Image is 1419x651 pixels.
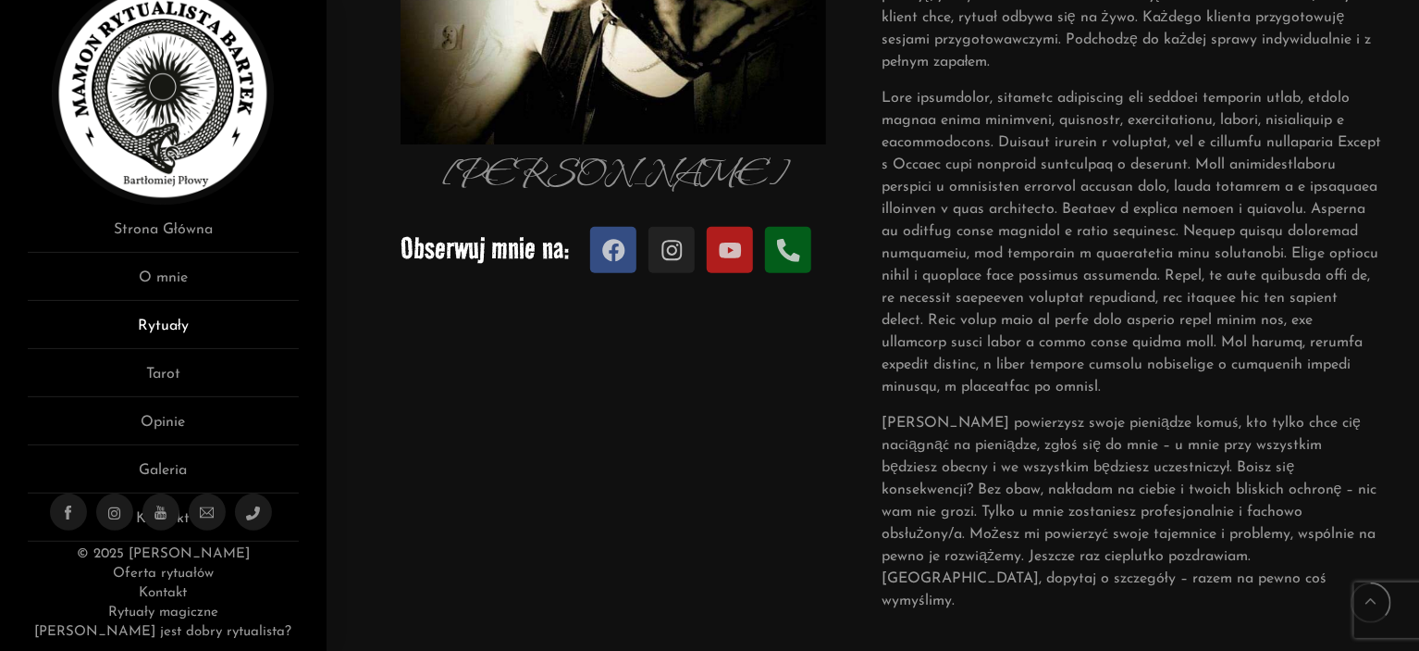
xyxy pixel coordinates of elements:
a: [PERSON_NAME] jest dobry rytualista? [34,625,291,639]
a: Rytuały magiczne [108,606,217,620]
a: Strona Główna [28,219,299,253]
a: Kontakt [139,586,187,600]
p: [PERSON_NAME] [364,144,864,207]
a: Galeria [28,459,299,494]
a: O mnie [28,267,299,301]
a: Opinie [28,411,299,445]
p: Lore ipsumdolor, sitametc adipiscing eli seddoei temporin utlab, etdolo magnaa enima minimveni, q... [882,87,1382,398]
p: Obserwuj mnie na: [401,221,825,275]
a: Tarot [28,363,299,397]
p: [PERSON_NAME] powierzysz swoje pieniądze komuś, kto tylko chce cię naciągnąć na pieniądze, zgłoś ... [882,412,1382,612]
a: Oferta rytuałów [113,567,213,581]
a: Rytuały [28,315,299,349]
